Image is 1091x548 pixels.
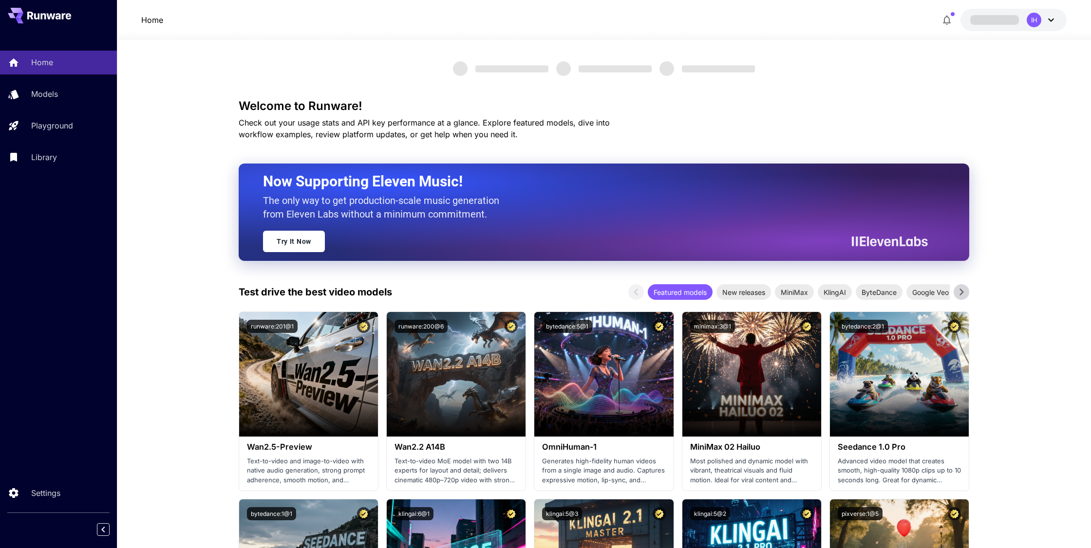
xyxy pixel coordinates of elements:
img: alt [682,312,821,437]
p: Home [31,56,53,68]
button: Certified Model – Vetted for best performance and includes a commercial license. [800,320,813,333]
a: Try It Now [263,231,325,252]
img: alt [239,312,378,437]
p: Generates high-fidelity human videos from a single image and audio. Captures expressive motion, l... [542,457,665,485]
div: MiniMax [775,284,814,300]
p: Most polished and dynamic model with vibrant, theatrical visuals and fluid motion. Ideal for vira... [690,457,813,485]
button: klingai:5@3 [542,507,582,520]
p: Advanced video model that creates smooth, high-quality 1080p clips up to 10 seconds long. Great f... [838,457,961,485]
button: Collapse sidebar [97,523,110,536]
h3: Welcome to Runware! [239,99,969,113]
p: Test drive the best video models [239,285,392,299]
p: Text-to-video MoE model with two 14B experts for layout and detail; delivers cinematic 480p–720p ... [395,457,518,485]
div: IH [1027,13,1041,27]
p: Playground [31,120,73,131]
nav: breadcrumb [141,14,163,26]
button: Certified Model – Vetted for best performance and includes a commercial license. [800,507,813,520]
h3: OmniHuman‑1 [542,442,665,452]
img: alt [387,312,526,437]
button: Certified Model – Vetted for best performance and includes a commercial license. [505,507,518,520]
h3: Seedance 1.0 Pro [838,442,961,452]
h2: Now Supporting Eleven Music! [263,172,921,191]
p: Settings [31,487,60,499]
button: runware:201@1 [247,320,298,333]
p: Text-to-video and image-to-video with native audio generation, strong prompt adherence, smooth mo... [247,457,370,485]
button: bytedance:5@1 [542,320,592,333]
button: IH [960,9,1067,31]
button: Certified Model – Vetted for best performance and includes a commercial license. [505,320,518,333]
h3: Wan2.5-Preview [247,442,370,452]
span: Featured models [648,287,713,297]
button: klingai:6@1 [395,507,433,520]
img: alt [830,312,969,437]
button: pixverse:1@5 [838,507,883,520]
div: Collapse sidebar [104,521,117,538]
h3: MiniMax 02 Hailuo [690,442,813,452]
div: Google Veo [906,284,955,300]
span: Check out your usage stats and API key performance at a glance. Explore featured models, dive int... [239,118,610,139]
button: minimax:3@1 [690,320,735,333]
button: bytedance:1@1 [247,507,296,520]
button: Certified Model – Vetted for best performance and includes a commercial license. [653,507,666,520]
span: KlingAI [818,287,852,297]
span: Google Veo [906,287,955,297]
button: Certified Model – Vetted for best performance and includes a commercial license. [653,320,666,333]
button: Certified Model – Vetted for best performance and includes a commercial license. [948,320,961,333]
button: klingai:5@2 [690,507,730,520]
button: runware:200@6 [395,320,448,333]
span: New releases [716,287,771,297]
a: Home [141,14,163,26]
span: ByteDance [856,287,903,297]
button: Certified Model – Vetted for best performance and includes a commercial license. [357,507,370,520]
button: bytedance:2@1 [838,320,888,333]
span: MiniMax [775,287,814,297]
h3: Wan2.2 A14B [395,442,518,452]
div: New releases [716,284,771,300]
p: The only way to get production-scale music generation from Eleven Labs without a minimum commitment. [263,194,507,221]
button: Certified Model – Vetted for best performance and includes a commercial license. [357,320,370,333]
p: Models [31,88,58,100]
div: KlingAI [818,284,852,300]
p: Library [31,151,57,163]
div: Featured models [648,284,713,300]
img: alt [534,312,673,437]
div: ByteDance [856,284,903,300]
button: Certified Model – Vetted for best performance and includes a commercial license. [948,507,961,520]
